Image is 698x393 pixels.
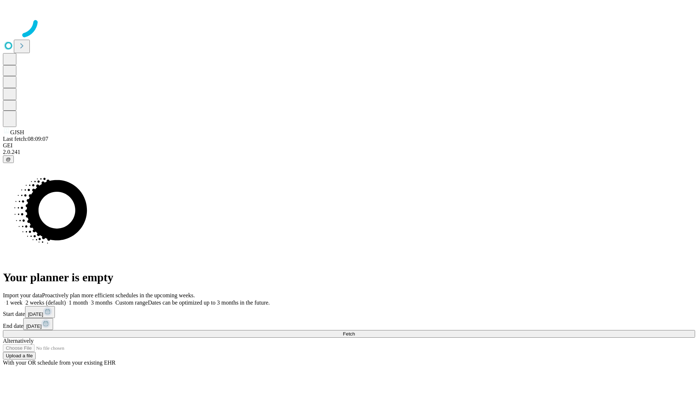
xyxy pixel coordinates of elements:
[343,331,355,337] span: Fetch
[3,292,42,298] span: Import your data
[148,299,270,306] span: Dates can be optimized up to 3 months in the future.
[3,360,116,366] span: With your OR schedule from your existing EHR
[25,299,66,306] span: 2 weeks (default)
[3,352,36,360] button: Upload a file
[3,136,48,142] span: Last fetch: 08:09:07
[3,338,33,344] span: Alternatively
[3,318,695,330] div: End date
[28,311,43,317] span: [DATE]
[3,155,14,163] button: @
[3,149,695,155] div: 2.0.241
[3,330,695,338] button: Fetch
[3,142,695,149] div: GEI
[6,156,11,162] span: @
[26,323,41,329] span: [DATE]
[6,299,23,306] span: 1 week
[3,306,695,318] div: Start date
[69,299,88,306] span: 1 month
[42,292,195,298] span: Proactively plan more efficient schedules in the upcoming weeks.
[3,271,695,284] h1: Your planner is empty
[25,306,55,318] button: [DATE]
[10,129,24,135] span: GJSH
[115,299,148,306] span: Custom range
[91,299,112,306] span: 3 months
[23,318,53,330] button: [DATE]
